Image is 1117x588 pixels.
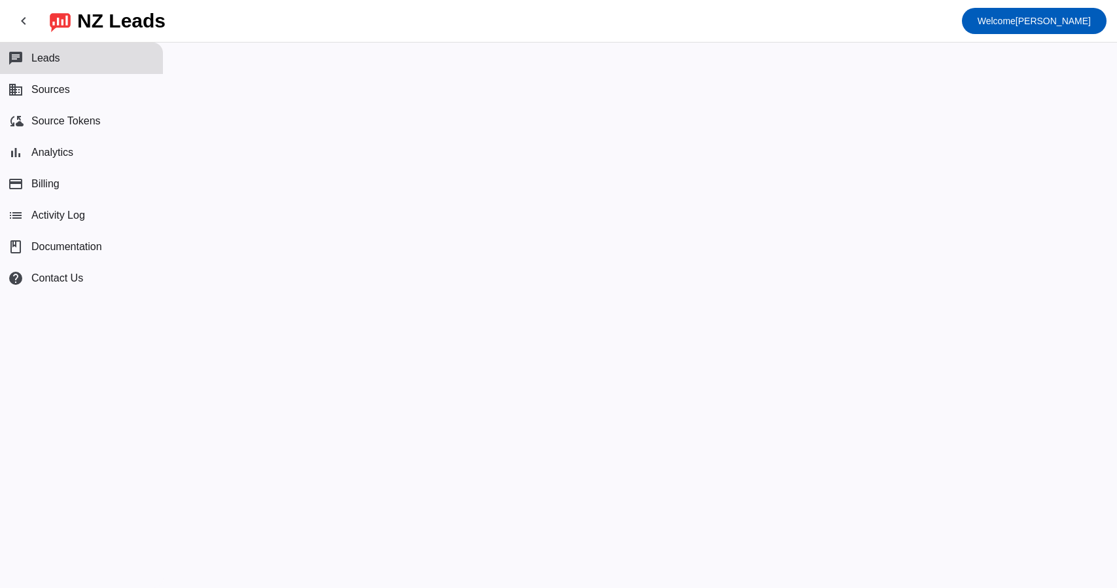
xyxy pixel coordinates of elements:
[8,50,24,66] mat-icon: chat
[8,270,24,286] mat-icon: help
[8,113,24,129] mat-icon: cloud_sync
[31,178,60,190] span: Billing
[8,176,24,192] mat-icon: payment
[31,52,60,64] span: Leads
[8,239,24,255] span: book
[8,82,24,98] mat-icon: business
[50,10,71,32] img: logo
[978,16,1016,26] span: Welcome
[77,12,166,30] div: NZ Leads
[31,84,70,96] span: Sources
[962,8,1107,34] button: Welcome[PERSON_NAME]
[31,115,101,127] span: Source Tokens
[31,272,83,284] span: Contact Us
[8,145,24,160] mat-icon: bar_chart
[978,12,1091,30] span: [PERSON_NAME]
[31,210,85,221] span: Activity Log
[8,208,24,223] mat-icon: list
[16,13,31,29] mat-icon: chevron_left
[31,147,73,158] span: Analytics
[31,241,102,253] span: Documentation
